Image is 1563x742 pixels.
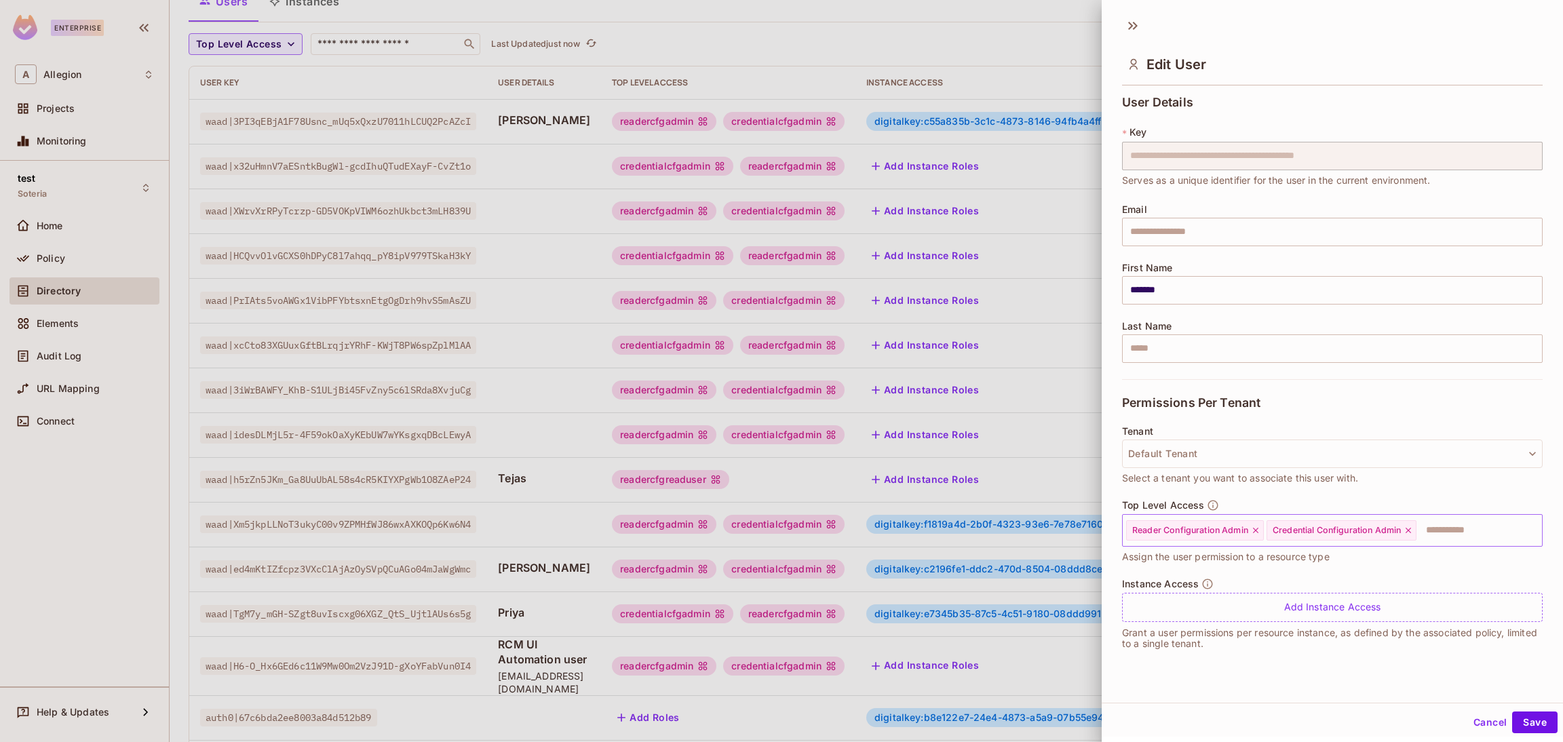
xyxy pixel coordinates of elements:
[1122,500,1204,511] span: Top Level Access
[1122,173,1431,188] span: Serves as a unique identifier for the user in the current environment.
[1122,262,1173,273] span: First Name
[1146,56,1206,73] span: Edit User
[1122,549,1330,564] span: Assign the user permission to a resource type
[1122,440,1543,468] button: Default Tenant
[1535,528,1538,531] button: Open
[1512,711,1558,733] button: Save
[1122,204,1147,215] span: Email
[1122,627,1543,649] p: Grant a user permissions per resource instance, as defined by the associated policy, limited to a...
[1122,593,1543,622] div: Add Instance Access
[1122,321,1172,332] span: Last Name
[1122,579,1199,589] span: Instance Access
[1130,127,1146,138] span: Key
[1122,396,1260,410] span: Permissions Per Tenant
[1122,471,1358,486] span: Select a tenant you want to associate this user with.
[1122,96,1193,109] span: User Details
[1126,520,1264,541] div: Reader Configuration Admin
[1273,525,1402,536] span: Credential Configuration Admin
[1267,520,1417,541] div: Credential Configuration Admin
[1132,525,1248,536] span: Reader Configuration Admin
[1468,711,1512,733] button: Cancel
[1122,426,1153,437] span: Tenant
